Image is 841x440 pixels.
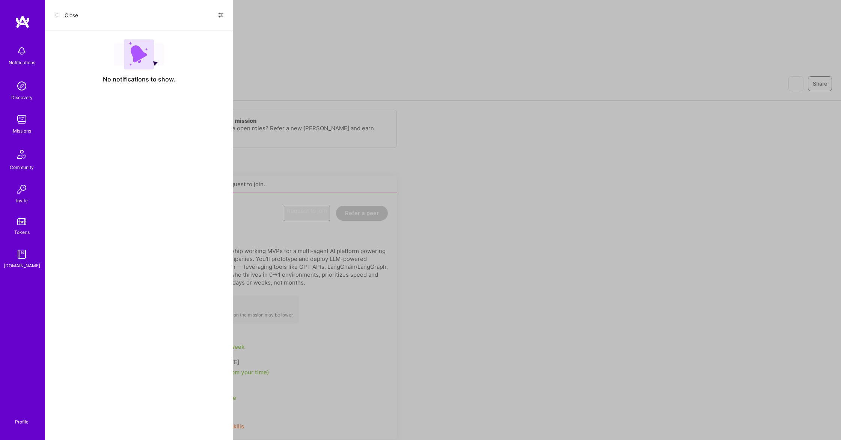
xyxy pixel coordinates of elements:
a: Profile [12,410,31,425]
img: Invite [14,182,29,197]
div: [DOMAIN_NAME] [4,262,40,270]
div: Notifications [9,59,35,66]
span: No notifications to show. [103,75,175,83]
div: Profile [15,418,29,425]
img: guide book [14,247,29,262]
img: logo [15,15,30,29]
div: Discovery [11,93,33,101]
div: Tokens [14,228,30,236]
div: Invite [16,197,28,205]
div: Community [10,163,34,171]
img: Community [13,145,31,163]
img: discovery [14,78,29,93]
img: tokens [17,218,26,225]
img: empty [114,39,164,69]
button: Close [54,9,78,21]
img: teamwork [14,112,29,127]
div: Missions [13,127,31,135]
img: bell [14,44,29,59]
